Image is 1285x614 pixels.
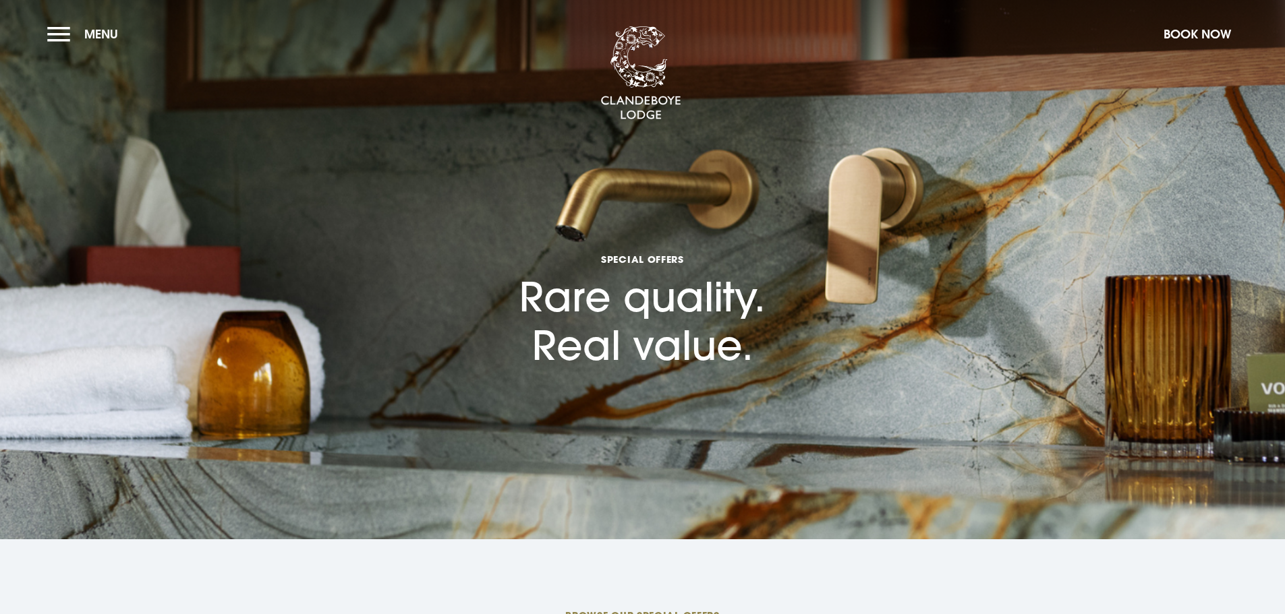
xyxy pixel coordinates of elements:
button: Book Now [1157,20,1238,49]
img: Clandeboye Lodge [600,26,681,121]
span: Menu [84,26,118,42]
span: Special Offers [519,253,766,266]
h1: Rare quality. Real value. [519,177,766,369]
button: Menu [47,20,125,49]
